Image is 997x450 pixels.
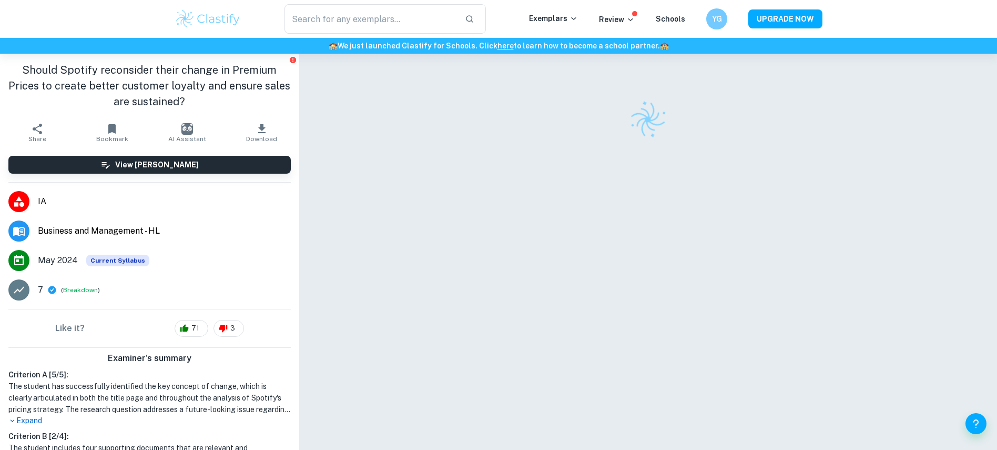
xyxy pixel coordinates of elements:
[225,323,241,334] span: 3
[329,42,338,50] span: 🏫
[63,285,98,295] button: Breakdown
[75,118,149,147] button: Bookmark
[149,118,224,147] button: AI Assistant
[8,62,291,109] h1: Should Spotify reconsider their change in Premium Prices to create better customer loyalty and en...
[175,8,241,29] img: Clastify logo
[965,413,986,434] button: Help and Feedback
[38,284,43,296] p: 7
[175,320,208,337] div: 71
[225,118,299,147] button: Download
[8,156,291,174] button: View [PERSON_NAME]
[706,8,727,29] button: YG
[38,225,291,237] span: Business and Management - HL
[8,369,291,381] h6: Criterion A [ 5 / 5 ]:
[168,135,206,143] span: AI Assistant
[246,135,277,143] span: Download
[213,320,244,337] div: 3
[660,42,669,50] span: 🏫
[656,15,685,23] a: Schools
[28,135,46,143] span: Share
[86,255,149,266] span: Current Syllabus
[2,40,995,52] h6: We just launched Clastify for Schools. Click to learn how to become a school partner.
[186,323,205,334] span: 71
[711,13,723,25] h6: YG
[4,352,295,365] h6: Examiner's summary
[38,254,78,267] span: May 2024
[38,195,291,208] span: IA
[748,9,822,28] button: UPGRADE NOW
[623,95,673,144] img: Clastify logo
[181,123,193,135] img: AI Assistant
[289,56,297,64] button: Report issue
[8,431,291,442] h6: Criterion B [ 2 / 4 ]:
[55,322,85,335] h6: Like it?
[115,159,199,171] h6: View [PERSON_NAME]
[86,255,149,266] div: This exemplar is based on the current syllabus. Feel free to refer to it for inspiration/ideas wh...
[529,13,578,24] p: Exemplars
[8,381,291,415] h1: The student has successfully identified the key concept of change, which is clearly articulated i...
[61,285,100,295] span: ( )
[96,135,128,143] span: Bookmark
[497,42,514,50] a: here
[284,4,456,34] input: Search for any exemplars...
[599,14,635,25] p: Review
[8,415,291,426] p: Expand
